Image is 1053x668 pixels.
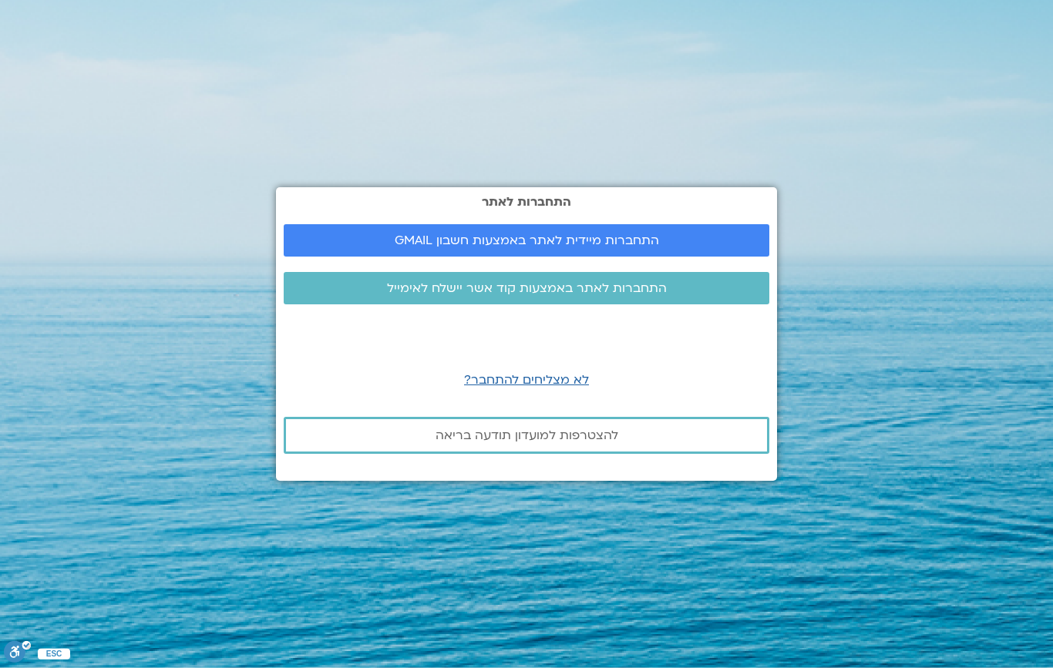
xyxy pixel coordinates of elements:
a: התחברות לאתר באמצעות קוד אשר יישלח לאימייל [284,272,769,304]
h2: התחברות לאתר [284,195,769,209]
a: לא מצליחים להתחבר? [464,371,589,388]
span: התחברות לאתר באמצעות קוד אשר יישלח לאימייל [387,281,667,295]
span: להצטרפות למועדון תודעה בריאה [436,428,618,442]
span: התחברות מיידית לאתר באמצעות חשבון GMAIL [395,233,659,247]
a: להצטרפות למועדון תודעה בריאה [284,417,769,454]
a: התחברות מיידית לאתר באמצעות חשבון GMAIL [284,224,769,257]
